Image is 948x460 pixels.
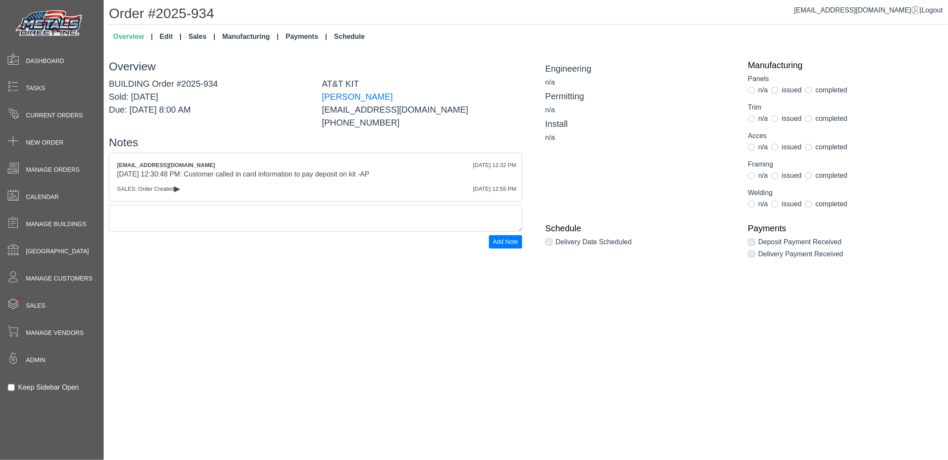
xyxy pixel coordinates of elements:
div: n/a [545,105,735,115]
div: [DATE] 12:55 PM [473,185,516,193]
div: | [794,5,943,16]
div: SALES: Order Created [117,185,514,193]
div: [DATE] 12:30:48 PM: Customer called in card information to pay deposit on kit -AP [117,169,514,180]
h5: Permitting [545,91,735,101]
a: [EMAIL_ADDRESS][DOMAIN_NAME] [794,6,920,14]
a: Schedule [330,28,368,45]
div: n/a [545,132,735,143]
div: BUILDING Order #2025-934 Sold: [DATE] Due: [DATE] 8:00 AM [102,77,315,129]
span: Manage Vendors [26,328,84,337]
span: Add Note [493,238,518,245]
span: Manage Customers [26,274,92,283]
span: Logout [922,6,943,14]
span: Admin [26,356,45,365]
a: Schedule [545,223,735,233]
span: ▸ [174,186,180,191]
h3: Notes [109,136,522,149]
span: Dashboard [26,57,64,66]
a: Manufacturing [748,60,938,70]
label: Delivery Date Scheduled [556,237,632,247]
span: New Order [26,138,63,147]
img: Metals Direct Inc Logo [13,8,86,40]
div: n/a [545,77,735,88]
h3: Overview [109,60,522,73]
span: [EMAIL_ADDRESS][DOMAIN_NAME] [117,162,215,168]
span: Calendar [26,192,59,202]
div: AT&T KIT [EMAIL_ADDRESS][DOMAIN_NAME] [PHONE_NUMBER] [315,77,528,129]
a: Overview [110,28,156,45]
label: Delivery Payment Received [758,249,843,259]
h1: Order #2025-934 [109,5,948,25]
span: Tasks [26,84,45,93]
span: [GEOGRAPHIC_DATA] [26,247,89,256]
span: Manage Buildings [26,220,86,229]
span: • [8,284,30,312]
a: Payments [282,28,330,45]
span: Manage Orders [26,165,79,174]
a: [PERSON_NAME] [322,92,393,101]
a: Edit [156,28,185,45]
label: Keep Sidebar Open [18,382,79,393]
a: Manufacturing [219,28,282,45]
div: [DATE] 12:32 PM [473,161,516,170]
label: Deposit Payment Received [758,237,842,247]
h5: Engineering [545,63,735,74]
span: Current Orders [26,111,83,120]
a: Sales [185,28,219,45]
a: Payments [748,223,938,233]
h5: Install [545,119,735,129]
button: Add Note [489,235,522,249]
span: Sales [26,301,45,310]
